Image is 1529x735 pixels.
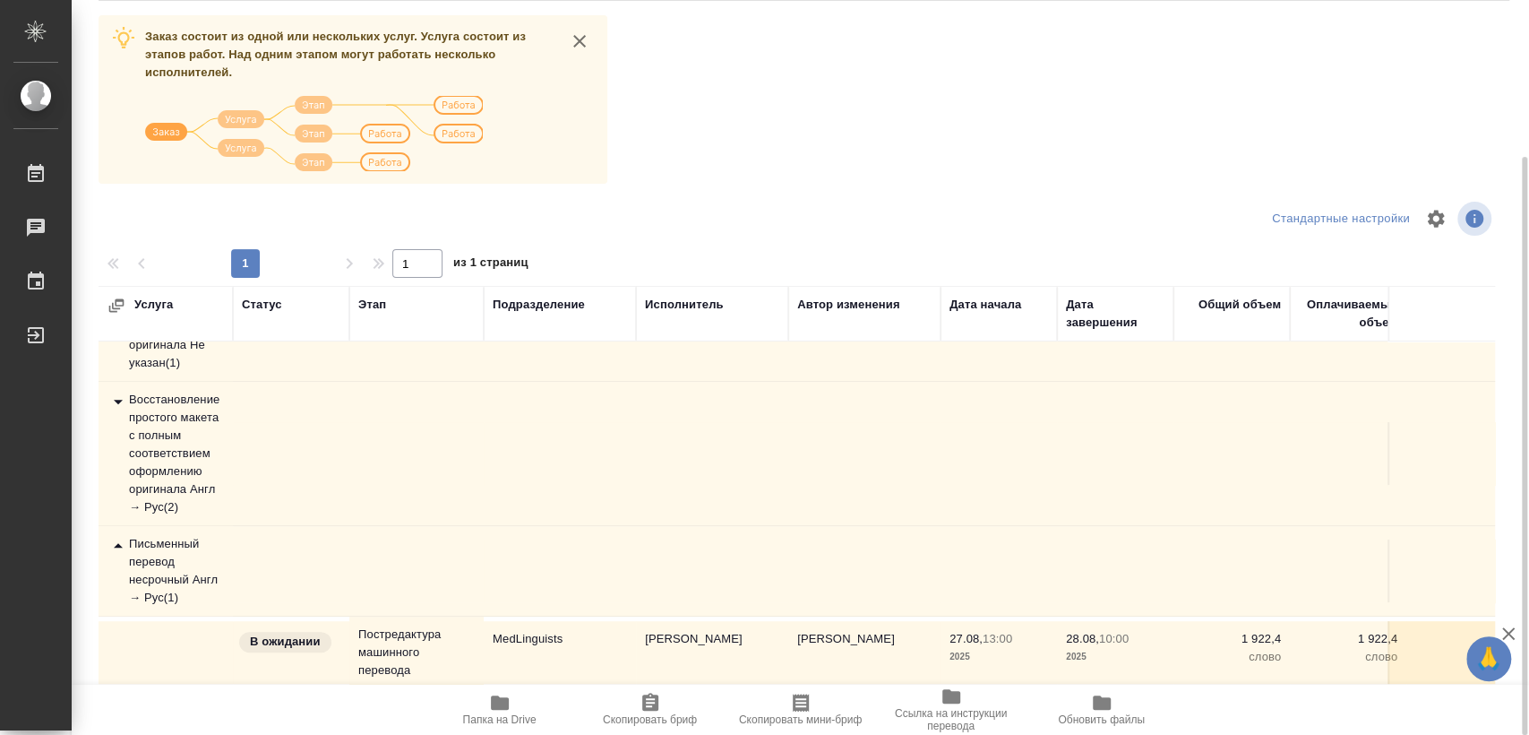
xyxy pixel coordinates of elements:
button: Скопировать мини-бриф [726,685,876,735]
div: Статус [242,296,282,314]
div: Автор изменения [797,296,899,314]
span: Заказ состоит из одной или нескольких услуг. Услуга состоит из этапов работ. Над одним этапом мог... [145,30,526,79]
p: 13:00 [983,632,1012,645]
p: 2025 [949,648,1048,666]
p: 10:00 [1099,632,1129,645]
p: слово [1182,648,1281,666]
p: слово [1299,648,1397,666]
span: Папка на Drive [463,713,537,726]
p: 27.08, [949,632,983,645]
td: [PERSON_NAME] [788,621,941,684]
span: Настроить таблицу [1414,197,1457,240]
button: Скопировать бриф [575,685,726,735]
p: 1 922,4 [1299,630,1397,648]
p: Постредактура машинного перевода [358,626,475,679]
span: Скопировать мини-бриф [739,713,862,726]
p: 28.08, [1066,632,1099,645]
div: Этап [358,296,386,314]
button: 🙏 [1466,636,1511,681]
span: Обновить файлы [1058,713,1145,726]
div: Оплачиваемый объем [1299,296,1397,332]
div: Исполнитель [645,296,724,314]
span: Посмотреть информацию [1457,202,1495,236]
span: Ссылка на инструкции перевода [887,707,1016,732]
span: Скопировать бриф [603,713,697,726]
div: Письменный перевод несрочный Англ → Рус ( 1 ) [107,535,224,607]
button: Ссылка на инструкции перевода [876,685,1026,735]
span: из 1 страниц [453,252,528,278]
p: 1 922,4 [1182,630,1281,648]
div: Подразделение [493,296,585,314]
button: Папка на Drive [425,685,575,735]
div: Общий объем [1198,296,1281,314]
button: Развернуть [107,297,125,315]
span: 🙏 [1473,640,1504,678]
p: В ожидании [250,633,321,651]
div: split button [1267,205,1414,233]
p: 2025 [1066,648,1164,666]
div: Восстановление простого макета с полным соответствием оформлению оригинала Англ → Рус ( 2 ) [107,391,224,516]
div: Дата начала [949,296,1021,314]
td: [PERSON_NAME] [636,621,788,684]
div: Услуга [107,296,287,315]
button: close [566,28,593,55]
td: MedLinguists [484,621,636,684]
button: Обновить файлы [1026,685,1177,735]
div: Дата завершения [1066,296,1164,332]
